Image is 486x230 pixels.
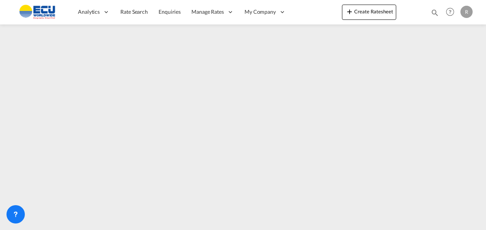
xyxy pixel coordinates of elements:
span: Enquiries [159,8,181,15]
span: Rate Search [120,8,148,15]
div: icon-magnify [431,8,439,20]
span: My Company [245,8,276,16]
button: icon-plus 400-fgCreate Ratesheet [342,5,396,20]
span: Manage Rates [191,8,224,16]
span: Analytics [78,8,100,16]
div: Help [444,5,460,19]
img: 6cccb1402a9411edb762cf9624ab9cda.png [11,3,63,21]
md-icon: icon-magnify [431,8,439,17]
span: Help [444,5,457,18]
md-icon: icon-plus 400-fg [345,7,354,16]
div: R [460,6,473,18]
